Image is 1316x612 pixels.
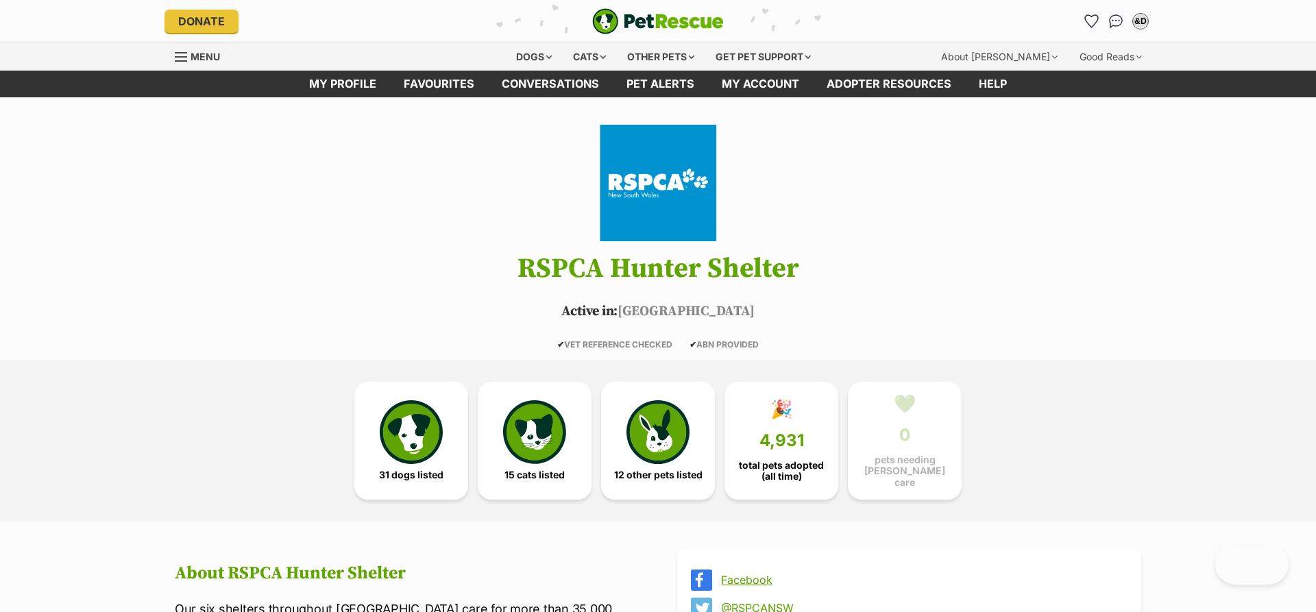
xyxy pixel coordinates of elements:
a: Pet alerts [613,71,708,97]
div: Other pets [618,43,704,71]
div: D&DK [1134,14,1147,28]
span: 31 dogs listed [379,469,443,480]
div: Dogs [507,43,561,71]
a: My profile [295,71,390,97]
div: 🎉 [770,399,792,419]
div: Get pet support [706,43,820,71]
a: Favourites [390,71,488,97]
img: petrescue-icon-eee76f85a60ef55c4a1927667547b313a7c0e82042636edf73dce9c88f694885.svg [380,400,443,463]
a: 31 dogs listed [354,382,468,500]
div: 💚 [894,393,916,414]
span: 4,931 [759,431,804,450]
span: ABN PROVIDED [690,339,759,350]
a: conversations [488,71,613,97]
span: 0 [899,426,910,445]
img: RSPCA Hunter Shelter [580,125,736,241]
div: Good Reads [1070,43,1151,71]
iframe: Help Scout Beacon - Open [1215,543,1289,585]
a: 12 other pets listed [601,382,715,500]
p: [GEOGRAPHIC_DATA] [154,302,1162,322]
div: Cats [563,43,616,71]
span: Menu [191,51,220,62]
img: cat-icon-068c71abf8fe30c970a85cd354bc8e23425d12f6e8612795f06af48be43a487a.svg [503,400,566,463]
button: My account [1130,10,1151,32]
h2: About RSPCA Hunter Shelter [175,563,639,584]
span: Active in: [561,303,618,320]
img: chat-41dd97257d64d25036548639549fe6c8038ab92f7586957e7f3b1b290dea8141.svg [1109,14,1123,28]
img: logo-e224e6f780fb5917bec1dbf3a21bbac754714ae5b6737aabdf751b685950b380.svg [592,8,724,34]
span: total pets adopted (all time) [736,460,827,482]
a: 15 cats listed [478,382,592,500]
a: 💚 0 pets needing [PERSON_NAME] care [848,382,962,500]
icon: ✔ [690,339,696,350]
span: VET REFERENCE CHECKED [557,339,672,350]
span: 12 other pets listed [614,469,703,480]
a: Menu [175,43,230,68]
span: pets needing [PERSON_NAME] care [860,454,950,487]
img: bunny-icon-b786713a4a21a2fe6d13e954f4cb29d131f1b31f8a74b52ca2c6d2999bc34bbe.svg [626,400,690,463]
div: About [PERSON_NAME] [931,43,1067,71]
a: Help [965,71,1021,97]
a: Favourites [1080,10,1102,32]
ul: Account quick links [1080,10,1151,32]
a: Conversations [1105,10,1127,32]
a: Facebook [721,574,1122,586]
icon: ✔ [557,339,564,350]
a: PetRescue [592,8,724,34]
a: 🎉 4,931 total pets adopted (all time) [724,382,838,500]
a: My account [708,71,813,97]
a: Donate [164,10,239,33]
span: 15 cats listed [504,469,565,480]
a: Adopter resources [813,71,965,97]
h1: RSPCA Hunter Shelter [154,254,1162,284]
